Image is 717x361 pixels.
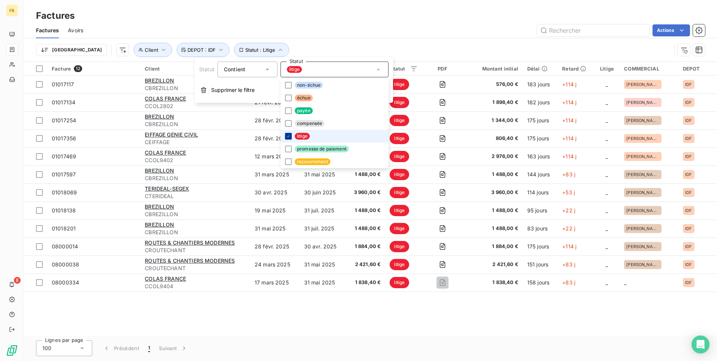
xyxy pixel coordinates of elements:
[523,256,558,274] td: 151 jours
[145,156,246,164] span: CCOL9402
[523,111,558,129] td: 175 jours
[390,241,409,252] span: litige
[624,66,674,72] div: COMMERCIAL
[350,171,381,178] span: 1 488,00 €
[145,265,246,272] span: CROUTECHANT
[145,174,246,182] span: CBREZILLON
[467,243,518,250] span: 1 884,00 €
[626,244,659,249] span: [PERSON_NAME]
[390,223,409,234] span: litige
[148,344,150,352] span: 1
[467,279,518,286] span: 1 838,40 €
[562,243,576,250] span: +114 j
[562,225,575,232] span: +22 j
[145,66,246,72] div: Client
[42,344,51,352] span: 100
[300,165,346,184] td: 31 mai 2025
[606,171,608,177] span: _
[685,100,692,105] span: IDF
[427,66,458,72] div: PDF
[467,135,518,142] span: 806,40 €
[606,279,608,286] span: _
[295,158,330,165] span: recouvrement
[467,117,518,124] span: 1 344,00 €
[685,118,692,123] span: IDF
[626,262,659,267] span: [PERSON_NAME]
[523,274,558,292] td: 158 jours
[390,66,418,72] div: Statut
[350,279,381,286] span: 1 838,40 €
[234,43,289,57] button: Statut : Litige
[467,225,518,232] span: 1 488,00 €
[467,189,518,196] span: 3 960,00 €
[562,171,575,177] span: +83 j
[626,100,659,105] span: [PERSON_NAME]
[145,257,235,264] span: ROUTES & CHANTIERS MODERNES
[52,207,76,214] span: 01018138
[527,66,553,72] div: Délai
[390,151,409,162] span: litige
[52,261,79,268] span: 08000038
[145,84,246,92] span: CBREZILLON
[467,99,518,106] span: 1 898,40 €
[52,99,75,105] span: 01017134
[691,335,709,353] div: Open Intercom Messenger
[685,208,692,213] span: IDF
[52,189,77,196] span: 01018069
[295,146,349,152] span: promesse de paiement
[685,154,692,159] span: IDF
[390,133,409,144] span: litige
[52,117,76,123] span: 01017254
[250,238,300,256] td: 28 févr. 2025
[390,79,409,90] span: litige
[52,243,78,250] span: 08000014
[390,169,409,180] span: litige
[599,66,615,72] div: Litige
[300,274,346,292] td: 31 mai 2025
[133,43,172,57] button: Client
[390,259,409,270] span: litige
[626,82,659,87] span: [PERSON_NAME]
[250,129,300,147] td: 28 févr. 2025
[295,82,323,89] span: non-échue
[224,66,245,72] span: Contient
[36,9,75,23] h3: Factures
[300,184,346,202] td: 30 juin 2025
[145,102,246,110] span: CCOL2802
[300,238,346,256] td: 30 avr. 2025
[685,226,692,231] span: IDF
[350,189,381,196] span: 3 960,00 €
[626,118,659,123] span: [PERSON_NAME]
[685,244,692,249] span: IDF
[523,202,558,220] td: 95 jours
[52,171,76,177] span: 01017597
[98,340,144,356] button: Précédent
[626,154,659,159] span: [PERSON_NAME]
[154,340,192,356] button: Suivant
[250,256,300,274] td: 24 mars 2025
[250,202,300,220] td: 19 mai 2025
[350,243,381,250] span: 1 884,00 €
[562,135,576,141] span: +114 j
[300,220,346,238] td: 31 juil. 2025
[626,208,659,213] span: [PERSON_NAME]
[523,129,558,147] td: 175 jours
[52,279,79,286] span: 08000334
[350,225,381,232] span: 1 488,00 €
[211,86,255,94] span: Supprimer le filtre
[624,279,626,286] span: _
[523,238,558,256] td: 175 jours
[652,24,690,36] button: Actions
[199,66,214,72] span: Statut
[606,81,608,87] span: _
[145,47,158,53] span: Client
[467,261,518,268] span: 2 421,60 €
[250,147,300,165] td: 12 mars 2025
[562,261,575,268] span: +83 j
[52,66,71,72] span: Facture
[626,226,659,231] span: [PERSON_NAME]
[537,24,649,36] input: Rechercher
[52,135,76,141] span: 01017356
[523,220,558,238] td: 83 jours
[36,27,59,34] span: Factures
